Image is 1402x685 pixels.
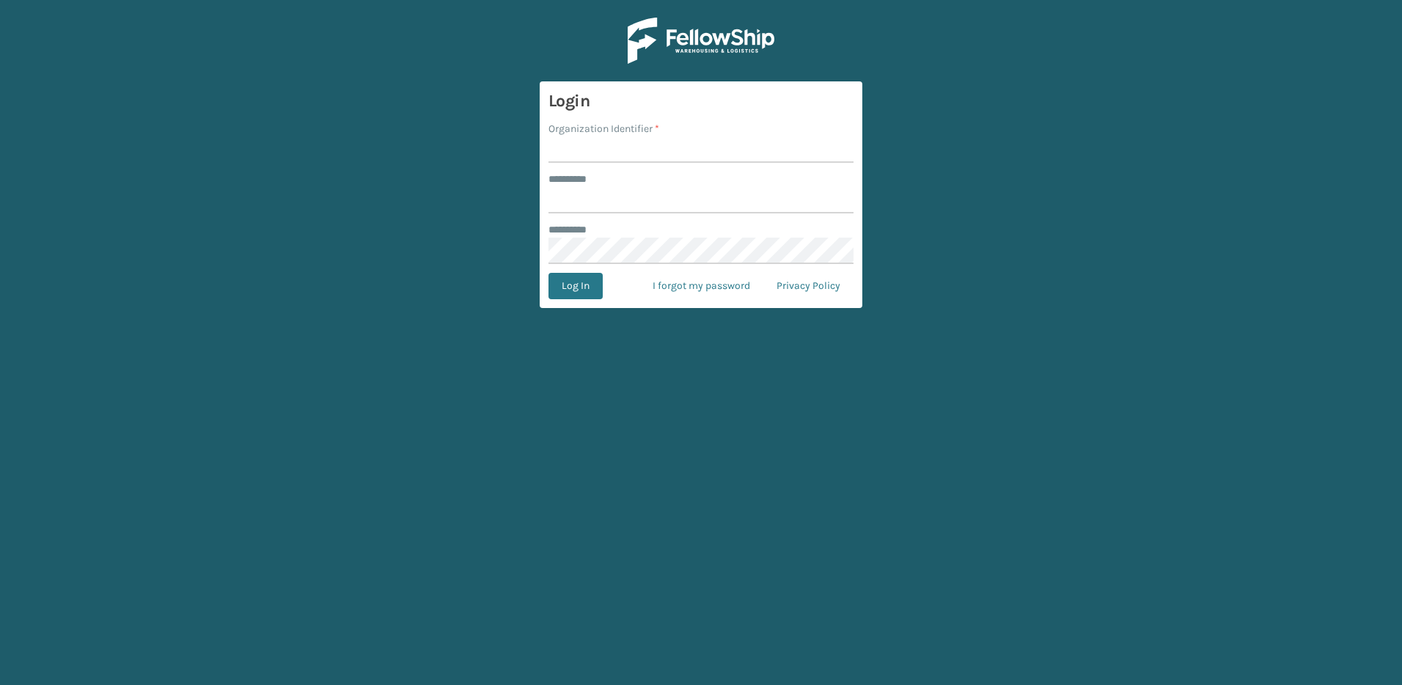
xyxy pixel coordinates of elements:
a: I forgot my password [639,273,763,299]
img: Logo [628,18,774,64]
label: Organization Identifier [548,121,659,136]
button: Log In [548,273,603,299]
h3: Login [548,90,854,112]
a: Privacy Policy [763,273,854,299]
